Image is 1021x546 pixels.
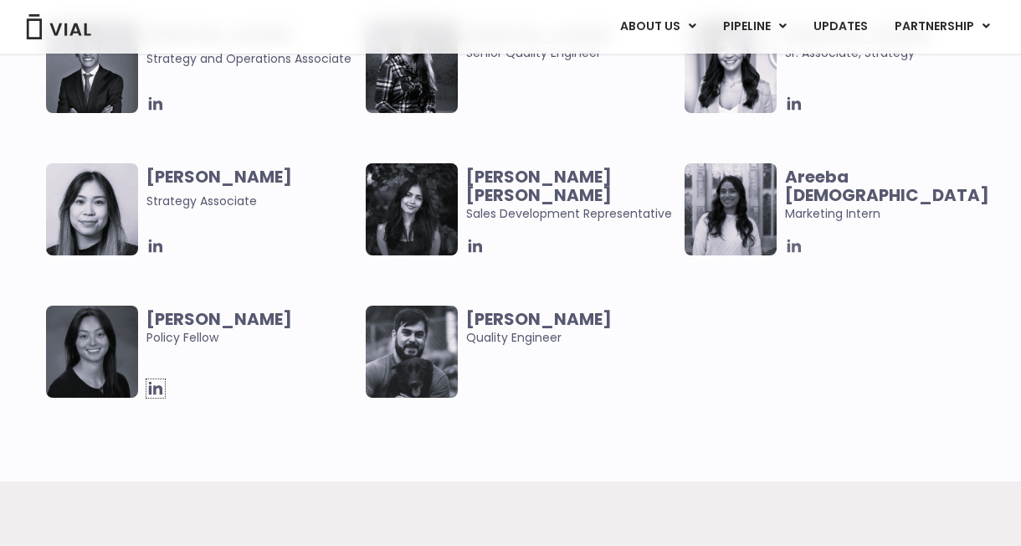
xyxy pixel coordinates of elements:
[466,310,677,347] span: Quality Engineer
[466,167,677,223] span: Sales Development Representative
[46,163,138,255] img: Headshot of smiling woman named Vanessa
[46,306,138,398] img: Smiling woman named Claudia
[685,163,777,255] img: Smiling woman named Areeba
[146,310,357,347] span: Policy Fellow
[607,13,709,41] a: ABOUT USMenu Toggle
[466,165,612,207] b: [PERSON_NAME] [PERSON_NAME]
[366,163,458,255] img: Smiling woman named Harman
[685,21,777,113] img: Smiling woman named Ana
[366,306,458,398] img: Man smiling posing for picture
[146,193,257,209] span: Strategy Associate
[146,307,292,331] b: [PERSON_NAME]
[146,50,351,67] span: Strategy and Operations Associate
[25,14,92,39] img: Vial Logo
[785,167,996,223] span: Marketing Intern
[466,307,612,331] b: [PERSON_NAME]
[800,13,880,41] a: UPDATES
[146,165,292,188] b: [PERSON_NAME]
[785,165,989,207] b: Areeba [DEMOGRAPHIC_DATA]
[881,13,1003,41] a: PARTNERSHIPMenu Toggle
[46,21,138,113] img: Headshot of smiling man named Urann
[710,13,799,41] a: PIPELINEMenu Toggle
